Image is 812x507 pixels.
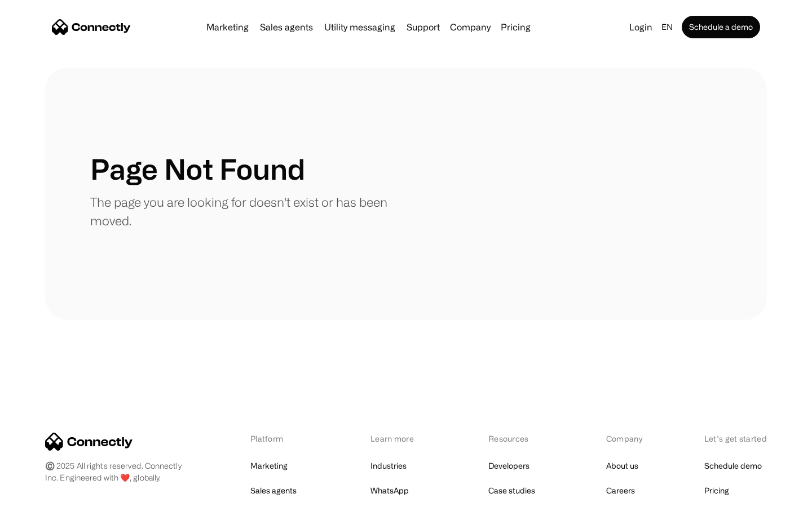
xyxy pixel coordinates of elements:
[488,458,529,474] a: Developers
[320,23,400,32] a: Utility messaging
[202,23,253,32] a: Marketing
[370,483,409,499] a: WhatsApp
[250,483,297,499] a: Sales agents
[606,433,646,444] div: Company
[704,433,767,444] div: Let’s get started
[625,19,657,35] a: Login
[255,23,317,32] a: Sales agents
[661,19,673,35] div: en
[682,16,760,38] a: Schedule a demo
[488,483,535,499] a: Case studies
[250,458,288,474] a: Marketing
[496,23,535,32] a: Pricing
[657,19,679,35] div: en
[450,19,491,35] div: Company
[704,483,729,499] a: Pricing
[11,486,68,503] aside: Language selected: English
[90,152,305,186] h1: Page Not Found
[488,433,548,444] div: Resources
[90,193,406,230] p: The page you are looking for doesn't exist or has been moved.
[370,433,430,444] div: Learn more
[250,433,312,444] div: Platform
[23,487,68,503] ul: Language list
[52,19,131,35] a: home
[447,19,494,35] div: Company
[606,458,638,474] a: About us
[606,483,635,499] a: Careers
[402,23,444,32] a: Support
[704,458,762,474] a: Schedule demo
[370,458,407,474] a: Industries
